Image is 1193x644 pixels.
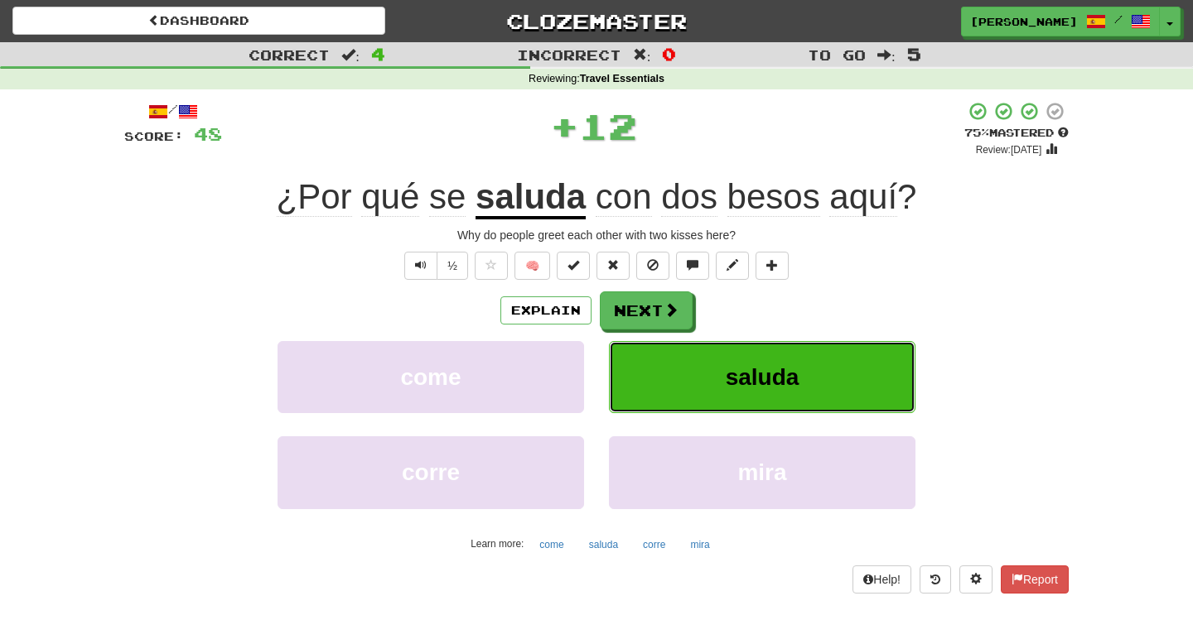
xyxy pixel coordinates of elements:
[517,46,621,63] span: Incorrect
[124,101,222,122] div: /
[400,364,461,390] span: come
[609,436,915,508] button: mira
[580,532,627,557] button: saluda
[12,7,385,35] a: Dashboard
[249,46,330,63] span: Correct
[877,48,896,62] span: :
[634,532,674,557] button: corre
[970,14,1078,29] span: [PERSON_NAME]
[662,44,676,64] span: 0
[580,73,664,84] strong: Travel Essentials
[371,44,385,64] span: 4
[609,341,915,413] button: saluda
[681,532,718,557] button: mira
[726,364,799,390] span: saluda
[404,252,437,280] button: Play sentence audio (ctl+space)
[852,565,911,594] button: Help!
[661,177,717,217] span: dos
[920,565,951,594] button: Round history (alt+y)
[476,177,586,219] u: saluda
[907,44,921,64] span: 5
[964,126,989,139] span: 75 %
[500,296,592,324] button: Explain
[976,144,1042,156] small: Review: [DATE]
[341,48,360,62] span: :
[429,177,466,217] span: se
[727,177,820,217] span: besos
[596,177,652,217] span: con
[600,291,693,329] button: Next
[471,538,524,550] small: Learn more:
[124,129,184,143] span: Score:
[437,252,468,280] button: ½
[1114,13,1123,25] span: /
[550,101,579,151] span: +
[401,252,468,280] div: Text-to-speech controls
[194,123,222,144] span: 48
[1001,565,1069,594] button: Report
[124,227,1069,243] div: Why do people greet each other with two kisses here?
[586,177,916,217] span: ?
[737,459,786,485] span: mira
[579,105,637,147] span: 12
[361,177,419,217] span: qué
[808,46,866,63] span: To go
[530,532,572,557] button: come
[278,436,584,508] button: corre
[402,459,460,485] span: corre
[475,252,508,280] button: Favorite sentence (alt+f)
[964,126,1069,141] div: Mastered
[633,48,651,62] span: :
[716,252,749,280] button: Edit sentence (alt+d)
[278,341,584,413] button: come
[756,252,789,280] button: Add to collection (alt+a)
[277,177,352,217] span: ¿Por
[961,7,1160,36] a: [PERSON_NAME] /
[557,252,590,280] button: Set this sentence to 100% Mastered (alt+m)
[636,252,669,280] button: Ignore sentence (alt+i)
[829,177,897,217] span: aquí
[676,252,709,280] button: Discuss sentence (alt+u)
[410,7,783,36] a: Clozemaster
[514,252,550,280] button: 🧠
[596,252,630,280] button: Reset to 0% Mastered (alt+r)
